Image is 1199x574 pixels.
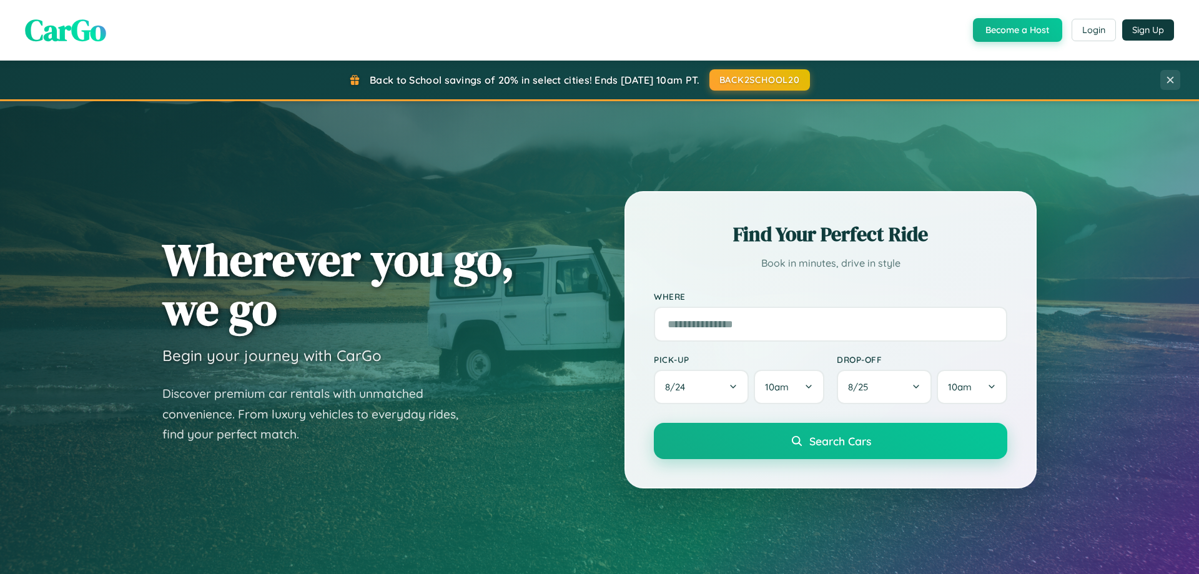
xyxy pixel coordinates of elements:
button: Search Cars [654,423,1007,459]
button: 10am [937,370,1007,404]
button: 8/25 [837,370,932,404]
button: Sign Up [1122,19,1174,41]
button: Login [1072,19,1116,41]
h3: Begin your journey with CarGo [162,346,382,365]
h1: Wherever you go, we go [162,235,515,334]
span: 8 / 24 [665,381,691,393]
p: Book in minutes, drive in style [654,254,1007,272]
span: 8 / 25 [848,381,874,393]
button: Become a Host [973,18,1062,42]
label: Pick-up [654,354,824,365]
p: Discover premium car rentals with unmatched convenience. From luxury vehicles to everyday rides, ... [162,383,475,445]
span: 10am [765,381,789,393]
label: Where [654,291,1007,302]
h2: Find Your Perfect Ride [654,220,1007,248]
span: Search Cars [809,434,871,448]
button: 10am [754,370,824,404]
span: Back to School savings of 20% in select cities! Ends [DATE] 10am PT. [370,74,699,86]
button: BACK2SCHOOL20 [709,69,810,91]
span: CarGo [25,9,106,51]
label: Drop-off [837,354,1007,365]
button: 8/24 [654,370,749,404]
span: 10am [948,381,972,393]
